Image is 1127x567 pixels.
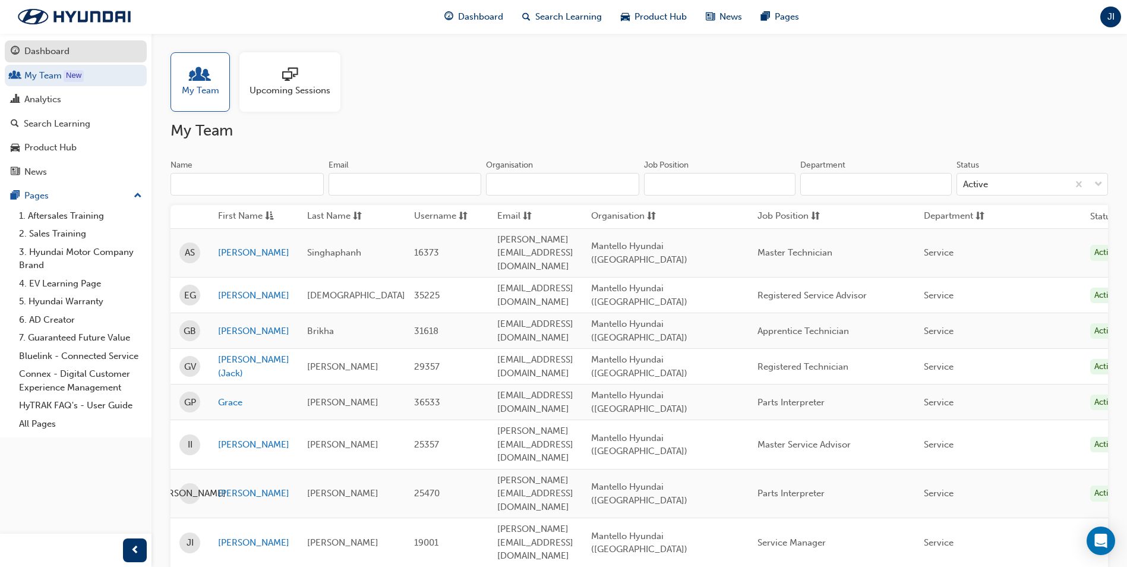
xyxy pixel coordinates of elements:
a: [PERSON_NAME] [218,438,289,452]
a: news-iconNews [696,5,752,29]
span: search-icon [522,10,531,24]
a: Grace [218,396,289,409]
button: Pages [5,185,147,207]
div: Active [963,178,988,191]
span: Mantello Hyundai ([GEOGRAPHIC_DATA]) [591,319,687,343]
span: guage-icon [444,10,453,24]
span: up-icon [134,188,142,204]
span: 36533 [414,397,440,408]
span: Job Position [757,209,809,224]
span: Registered Technician [757,361,848,372]
span: GB [184,325,196,338]
span: Mantello Hyundai ([GEOGRAPHIC_DATA]) [591,390,687,414]
span: Service [924,247,954,258]
a: 3. Hyundai Motor Company Brand [14,243,147,275]
span: people-icon [192,67,208,84]
div: Email [329,159,349,171]
a: 2. Sales Training [14,225,147,243]
a: Bluelink - Connected Service [14,347,147,366]
h2: My Team [171,121,1108,140]
span: Service [924,439,954,450]
div: Product Hub [24,141,77,155]
a: 1. Aftersales Training [14,207,147,225]
span: Upcoming Sessions [250,84,330,97]
div: Analytics [24,93,61,106]
span: search-icon [11,119,19,130]
span: Product Hub [634,10,687,24]
span: Email [497,209,520,224]
span: EG [184,289,196,303]
div: Active [1090,323,1121,339]
span: Mantello Hyundai ([GEOGRAPHIC_DATA]) [591,354,687,379]
span: Pages [775,10,799,24]
span: Brikha [307,326,334,336]
span: Username [414,209,456,224]
span: pages-icon [11,191,20,201]
span: asc-icon [265,209,274,224]
span: Mantello Hyundai ([GEOGRAPHIC_DATA]) [591,481,687,506]
span: Department [924,209,973,224]
button: First Nameasc-icon [218,209,283,224]
a: HyTRAK FAQ's - User Guide [14,396,147,415]
button: JI [1100,7,1121,27]
span: Last Name [307,209,351,224]
a: [PERSON_NAME] [218,246,289,260]
span: sorting-icon [459,209,468,224]
span: Dashboard [458,10,503,24]
span: Organisation [591,209,645,224]
span: Parts Interpreter [757,488,825,499]
a: Upcoming Sessions [239,52,350,112]
span: guage-icon [11,46,20,57]
div: Active [1090,245,1121,261]
span: [PERSON_NAME] [307,488,378,499]
span: News [719,10,742,24]
span: sorting-icon [811,209,820,224]
span: 35225 [414,290,440,301]
span: sorting-icon [353,209,362,224]
input: Department [800,173,952,196]
span: Service [924,290,954,301]
a: Trak [6,4,143,29]
a: pages-iconPages [752,5,809,29]
span: [PERSON_NAME] [307,537,378,548]
a: car-iconProduct Hub [611,5,696,29]
span: Service [924,397,954,408]
a: News [5,161,147,183]
input: Organisation [486,173,639,196]
span: Service [924,361,954,372]
input: Name [171,173,324,196]
a: 5. Hyundai Warranty [14,292,147,311]
span: [DEMOGRAPHIC_DATA] [307,290,405,301]
a: [PERSON_NAME] [218,325,289,338]
input: Email [329,173,482,196]
span: Service [924,537,954,548]
span: Singhaphanh [307,247,361,258]
a: guage-iconDashboard [435,5,513,29]
button: Last Namesorting-icon [307,209,372,224]
div: Dashboard [24,45,70,58]
a: Connex - Digital Customer Experience Management [14,365,147,396]
span: Mantello Hyundai ([GEOGRAPHIC_DATA]) [591,241,687,265]
a: Product Hub [5,137,147,159]
span: 25470 [414,488,440,499]
button: Emailsorting-icon [497,209,563,224]
span: 31618 [414,326,438,336]
span: JI [1107,10,1115,24]
span: [PERSON_NAME][EMAIL_ADDRESS][DOMAIN_NAME] [497,234,573,272]
span: 29357 [414,361,440,372]
div: Active [1090,486,1121,502]
span: Search Learning [535,10,602,24]
span: GV [184,360,196,374]
a: [PERSON_NAME] [218,536,289,550]
span: Master Service Advisor [757,439,851,450]
span: news-icon [11,167,20,178]
span: Mantello Hyundai ([GEOGRAPHIC_DATA]) [591,531,687,555]
th: Status [1090,210,1115,223]
a: [PERSON_NAME] [218,289,289,303]
input: Job Position [644,173,795,196]
button: Organisationsorting-icon [591,209,656,224]
span: sorting-icon [976,209,984,224]
div: Open Intercom Messenger [1087,527,1115,555]
span: GP [184,396,196,409]
div: Department [800,159,845,171]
